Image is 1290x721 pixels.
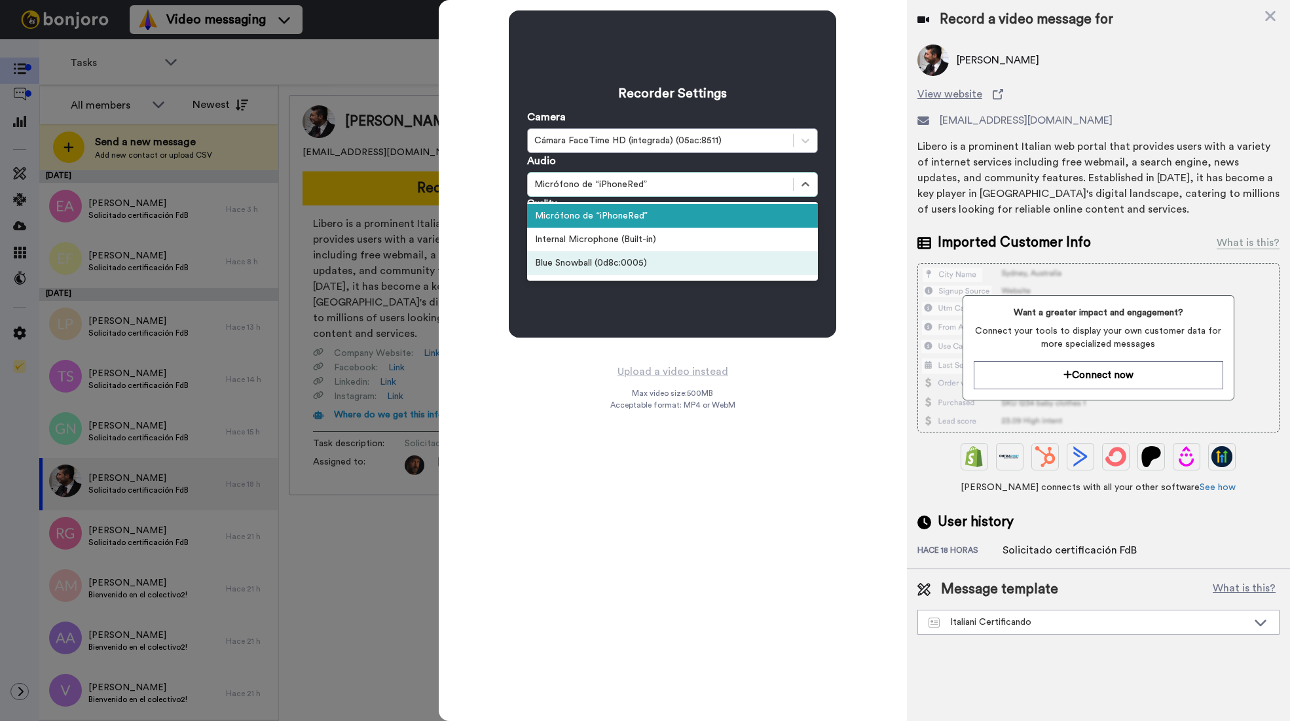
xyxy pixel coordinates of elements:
span: Want a greater impact and engagement? [974,306,1223,319]
img: Patreon [1141,446,1162,467]
button: Connect now [974,361,1223,389]
img: Message-temps.svg [929,618,940,628]
div: Cámara FaceTime HD (integrada) (05ac:8511) [534,134,786,147]
div: Micrófono de “iPhoneRed” [534,178,786,191]
img: GoHighLevel [1211,446,1232,467]
div: Blue Snowball (0d8c:0005) [527,251,818,275]
a: See how [1200,483,1236,492]
span: User history [938,512,1014,532]
label: Camera [527,109,566,125]
a: View website [917,86,1280,102]
label: Audio [527,153,556,169]
div: Libero is a prominent Italian web portal that provides users with a variety of internet services ... [917,139,1280,217]
span: [EMAIL_ADDRESS][DOMAIN_NAME] [940,113,1113,128]
img: ConvertKit [1105,446,1126,467]
label: Quality [527,197,557,210]
div: Italiani Certificando [929,616,1247,629]
div: Predeterminado - Blue Snowball (0d8c:0005) [527,275,818,298]
img: Drip [1176,446,1197,467]
span: Max video size: 500 MB [632,388,713,398]
h3: Recorder Settings [527,84,818,103]
button: What is this? [1209,580,1280,599]
div: hace 18 horas [917,545,1003,558]
img: Shopify [964,446,985,467]
div: Solicitado certificación FdB [1003,542,1137,558]
div: What is this? [1217,235,1280,251]
button: Upload a video instead [614,363,732,380]
span: View website [917,86,982,102]
span: Imported Customer Info [938,233,1091,253]
span: Message template [941,580,1058,599]
img: Ontraport [999,446,1020,467]
div: Micrófono de “iPhoneRed” [527,204,818,228]
span: [PERSON_NAME] connects with all your other software [917,481,1280,494]
img: Hubspot [1035,446,1056,467]
div: Internal Microphone (Built-in) [527,228,818,251]
span: Connect your tools to display your own customer data for more specialized messages [974,325,1223,351]
span: Acceptable format: MP4 or WebM [610,400,735,410]
img: ActiveCampaign [1070,446,1091,467]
